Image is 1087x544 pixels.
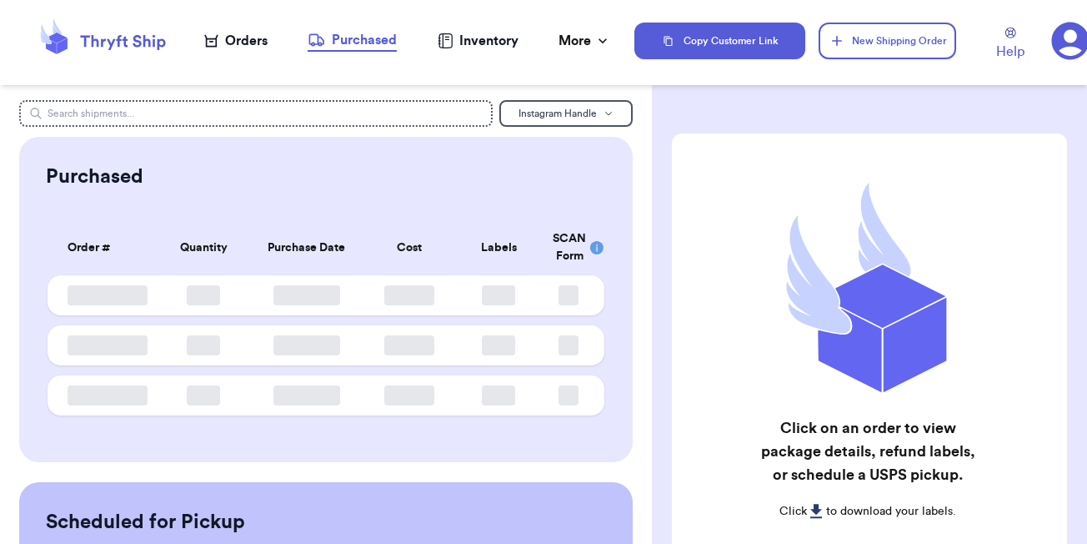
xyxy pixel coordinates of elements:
[438,31,518,51] a: Inventory
[365,220,454,275] th: Cost
[46,509,245,536] h2: Scheduled for Pickup
[499,100,633,127] button: Instagram Handle
[759,416,978,486] h2: Click on an order to view package details, refund labels, or schedule a USPS pickup.
[996,28,1024,62] a: Help
[204,31,268,51] a: Orders
[454,220,543,275] th: Labels
[46,164,143,190] h2: Purchased
[559,31,611,51] div: More
[759,503,978,520] p: Click to download your labels.
[819,23,956,59] button: New Shipping Order
[996,42,1024,62] span: Help
[518,108,597,118] span: Instagram Handle
[159,220,248,275] th: Quantity
[308,30,397,50] div: Purchased
[308,30,397,52] a: Purchased
[248,220,365,275] th: Purchase Date
[634,23,805,59] button: Copy Customer Link
[19,100,492,127] input: Search shipments...
[48,220,158,275] th: Order #
[553,230,584,265] div: SCAN Form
